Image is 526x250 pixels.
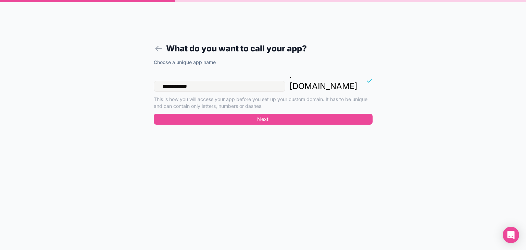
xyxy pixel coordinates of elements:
[503,227,519,243] div: Open Intercom Messenger
[154,114,373,125] button: Next
[154,59,216,66] label: Choose a unique app name
[289,70,358,92] p: . [DOMAIN_NAME]
[154,42,373,55] h1: What do you want to call your app?
[154,96,373,110] p: This is how you will access your app before you set up your custom domain. It has to be unique an...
